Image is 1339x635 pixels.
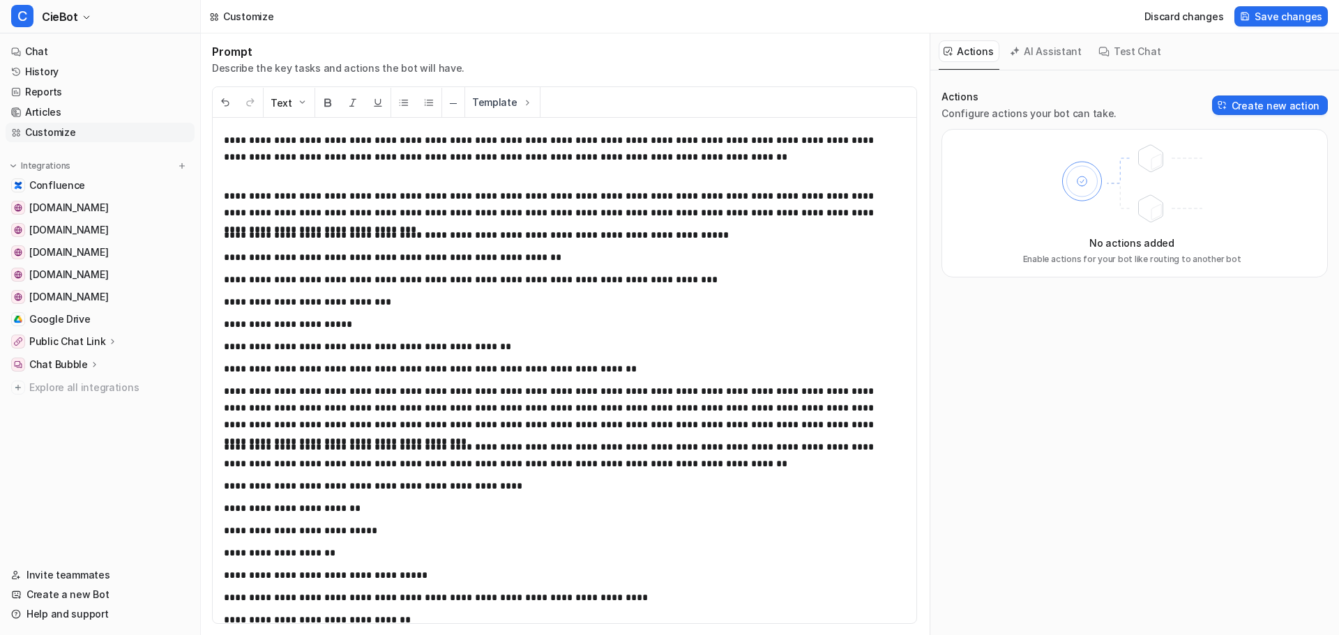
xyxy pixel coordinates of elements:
[14,315,22,323] img: Google Drive
[213,88,238,118] button: Undo
[6,123,195,142] a: Customize
[442,88,464,118] button: ─
[1089,236,1174,250] p: No actions added
[6,42,195,61] a: Chat
[941,90,1117,104] p: Actions
[6,82,195,102] a: Reports
[238,88,263,118] button: Redo
[29,376,189,399] span: Explore all integrations
[1212,95,1328,115] button: Create new action
[14,293,22,301] img: software.ciemetric.com
[6,585,195,604] a: Create a new Bot
[6,604,195,624] a: Help and support
[423,97,434,108] img: Ordered List
[391,88,416,118] button: Unordered List
[1139,6,1230,26] button: Discard changes
[6,159,75,173] button: Integrations
[1234,6,1328,26] button: Save changes
[29,312,91,326] span: Google Drive
[939,40,999,62] button: Actions
[6,287,195,307] a: software.ciemetric.com[DOMAIN_NAME]
[220,97,231,108] img: Undo
[14,337,22,346] img: Public Chat Link
[177,161,187,171] img: menu_add.svg
[29,178,85,192] span: Confluence
[29,358,88,372] p: Chat Bubble
[6,198,195,217] a: cienapps.com[DOMAIN_NAME]
[365,88,391,118] button: Underline
[1218,100,1227,110] img: Create action
[941,107,1117,121] p: Configure actions your bot can take.
[522,97,533,108] img: Template
[398,97,409,108] img: Unordered List
[6,309,195,329] a: Google DriveGoogle Drive
[14,248,22,257] img: app.cieblink.com
[6,220,195,240] a: cieblink.com[DOMAIN_NAME]
[14,181,22,190] img: Confluence
[14,204,22,212] img: cienapps.com
[21,160,70,171] p: Integrations
[296,97,308,108] img: Dropdown Down Arrow
[347,97,358,108] img: Italic
[416,88,441,118] button: Ordered List
[315,88,340,118] button: Bold
[223,9,273,24] div: Customize
[29,201,108,215] span: [DOMAIN_NAME]
[14,360,22,369] img: Chat Bubble
[11,381,25,395] img: explore all integrations
[14,226,22,234] img: cieblink.com
[372,97,384,108] img: Underline
[340,88,365,118] button: Italic
[465,87,540,117] button: Template
[1005,40,1088,62] button: AI Assistant
[6,62,195,82] a: History
[1094,40,1167,62] button: Test Chat
[6,243,195,262] a: app.cieblink.com[DOMAIN_NAME]
[14,270,22,279] img: ciemetric.com
[29,245,108,259] span: [DOMAIN_NAME]
[1255,9,1322,24] span: Save changes
[29,290,108,304] span: [DOMAIN_NAME]
[29,223,108,237] span: [DOMAIN_NAME]
[6,378,195,397] a: Explore all integrations
[6,176,195,195] a: ConfluenceConfluence
[29,268,108,282] span: [DOMAIN_NAME]
[8,161,18,171] img: expand menu
[42,7,78,26] span: CieBot
[322,97,333,108] img: Bold
[264,88,315,118] button: Text
[6,265,195,284] a: ciemetric.com[DOMAIN_NAME]
[245,97,256,108] img: Redo
[1023,253,1241,266] p: Enable actions for your bot like routing to another bot
[6,565,195,585] a: Invite teammates
[29,335,106,349] p: Public Chat Link
[212,61,464,75] p: Describe the key tasks and actions the bot will have.
[212,45,464,59] h1: Prompt
[11,5,33,27] span: C
[6,102,195,122] a: Articles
